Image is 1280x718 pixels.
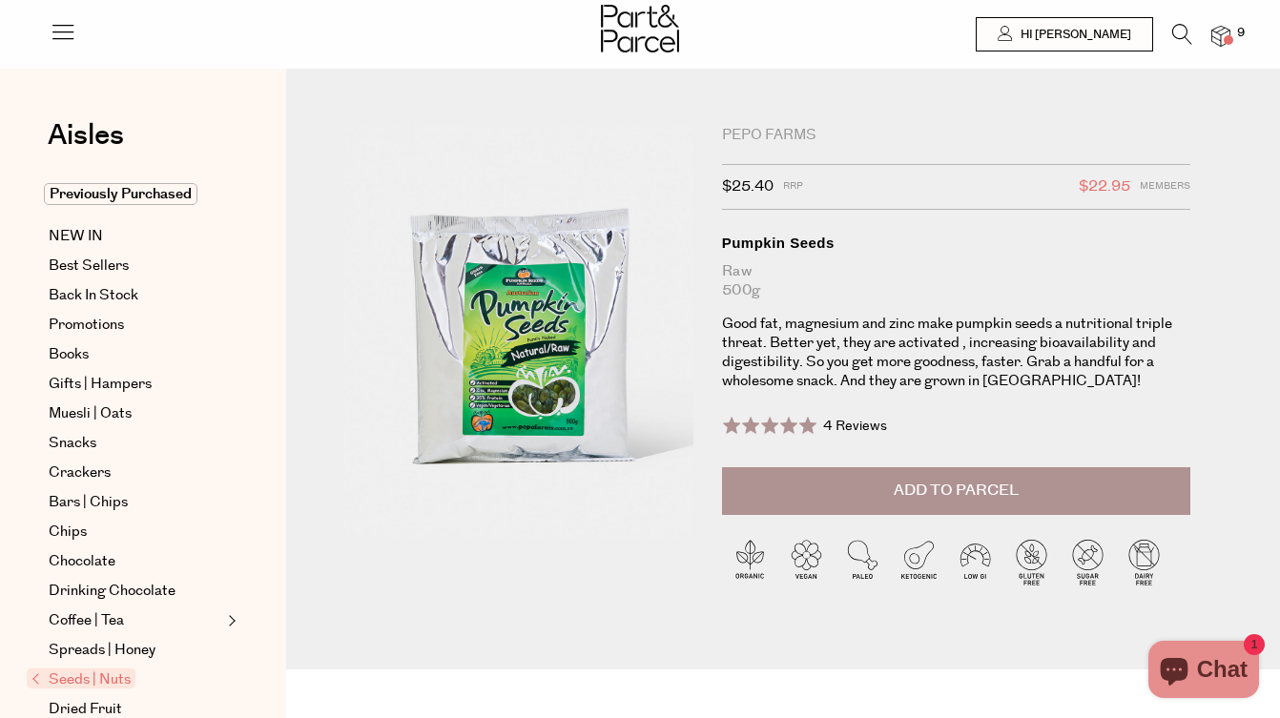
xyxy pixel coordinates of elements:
a: Best Sellers [49,255,222,277]
span: Chips [49,521,87,544]
span: $22.95 [1079,174,1130,199]
span: RRP [783,174,803,199]
span: Gifts | Hampers [49,373,152,396]
a: Bars | Chips [49,491,222,514]
a: Chocolate [49,550,222,573]
button: Add to Parcel [722,467,1190,515]
div: Pumpkin Seeds [722,234,1190,253]
a: Chips [49,521,222,544]
img: P_P-ICONS-Live_Bec_V11_Vegan.svg [778,534,835,590]
span: Snacks [49,432,96,455]
span: Back In Stock [49,284,138,307]
span: 9 [1232,25,1249,42]
span: Bars | Chips [49,491,128,514]
div: Raw 500g [722,262,1190,300]
span: Books [49,343,89,366]
img: P_P-ICONS-Live_Bec_V11_Ketogenic.svg [891,534,947,590]
img: P_P-ICONS-Live_Bec_V11_Sugar_Free.svg [1060,534,1116,590]
img: P_P-ICONS-Live_Bec_V11_Gluten_Free.svg [1003,534,1060,590]
a: Spreads | Honey [49,639,222,662]
span: Spreads | Honey [49,639,155,662]
img: P_P-ICONS-Live_Bec_V11_Dairy_Free.svg [1116,534,1172,590]
span: Muesli | Oats [49,402,132,425]
span: Aisles [48,114,124,156]
a: Back In Stock [49,284,222,307]
a: Promotions [49,314,222,337]
a: Snacks [49,432,222,455]
span: Crackers [49,462,111,484]
a: Previously Purchased [49,183,222,206]
div: Pepo Farms [722,126,1190,145]
span: Add to Parcel [894,480,1019,502]
button: Expand/Collapse Coffee | Tea [223,609,237,632]
a: Drinking Chocolate [49,580,222,603]
a: Muesli | Oats [49,402,222,425]
a: Aisles [48,121,124,169]
span: Hi [PERSON_NAME] [1016,27,1131,43]
span: 4 Reviews [823,417,887,436]
span: NEW IN [49,225,103,248]
span: Chocolate [49,550,115,573]
span: Best Sellers [49,255,129,277]
img: Pumpkin Seeds [343,126,693,539]
span: Coffee | Tea [49,609,124,632]
a: Coffee | Tea [49,609,222,632]
img: Part&Parcel [601,5,679,52]
a: Hi [PERSON_NAME] [976,17,1153,51]
span: Seeds | Nuts [27,668,135,688]
a: Books [49,343,222,366]
a: Seeds | Nuts [31,668,222,691]
span: Drinking Chocolate [49,580,175,603]
span: Members [1140,174,1190,199]
img: P_P-ICONS-Live_Bec_V11_Organic.svg [722,534,778,590]
img: P_P-ICONS-Live_Bec_V11_Low_Gi.svg [947,534,1003,590]
a: Crackers [49,462,222,484]
span: $25.40 [722,174,774,199]
img: P_P-ICONS-Live_Bec_V11_Paleo.svg [835,534,891,590]
inbox-online-store-chat: Shopify online store chat [1143,641,1265,703]
a: Gifts | Hampers [49,373,222,396]
a: 9 [1211,26,1230,46]
span: Promotions [49,314,124,337]
span: Previously Purchased [44,183,197,205]
p: Good fat, magnesium and zinc make pumpkin seeds a nutritional triple threat. Better yet, they are... [722,315,1190,391]
a: NEW IN [49,225,222,248]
